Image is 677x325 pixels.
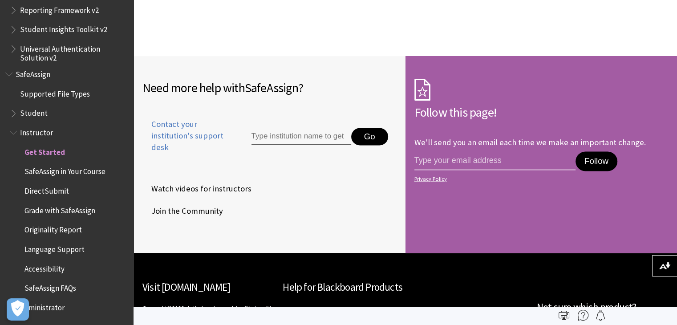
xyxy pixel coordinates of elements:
span: Watch videos for instructors [142,182,251,195]
span: Instructor [20,125,53,137]
span: DirectSubmit [24,183,69,195]
span: Join the Community [142,204,223,218]
span: Get Started [24,145,65,157]
span: SafeAssign in Your Course [24,164,105,176]
span: Administrator [20,300,65,312]
input: Type institution name to get support [251,128,351,146]
span: Language Support [24,242,85,254]
button: Follow [576,151,617,171]
h2: Follow this page! [414,103,669,122]
span: Student [20,106,48,118]
span: SafeAssign FAQs [24,281,76,293]
span: Reporting Framework v2 [20,3,99,15]
img: Print [559,310,569,321]
a: Join the Community [142,204,225,218]
img: Subscription Icon [414,78,430,101]
nav: Book outline for Blackboard SafeAssign [5,67,128,315]
h2: Help for Blackboard Products [283,280,528,295]
span: Originality Report [24,223,82,235]
img: More help [578,310,588,321]
h2: Not sure which product? [537,300,668,315]
span: SafeAssign [16,67,50,79]
span: Grade with SafeAssign [24,203,95,215]
span: Universal Authentication Solution v2 [20,41,127,62]
span: SafeAssign [245,80,298,96]
img: Follow this page [595,310,606,321]
span: Supported File Types [20,86,90,98]
input: email address [414,151,576,170]
a: Privacy Policy [414,176,666,182]
a: Visit [DOMAIN_NAME] [142,280,230,293]
a: Contact your institution's support desk [142,118,231,164]
a: Watch videos for instructors [142,182,253,195]
a: Community Engagement [367,305,407,324]
span: Student Insights Toolkit v2 [20,22,107,34]
span: Contact your institution's support desk [142,118,231,154]
span: Accessibility [24,261,65,273]
button: Open Preferences [7,298,29,321]
button: Go [351,128,388,146]
p: We'll send you an email each time we make an important change. [414,137,646,147]
h2: Need more help with ? [142,78,397,97]
a: Training and Development Manager [452,305,522,324]
a: Ally [283,305,294,315]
